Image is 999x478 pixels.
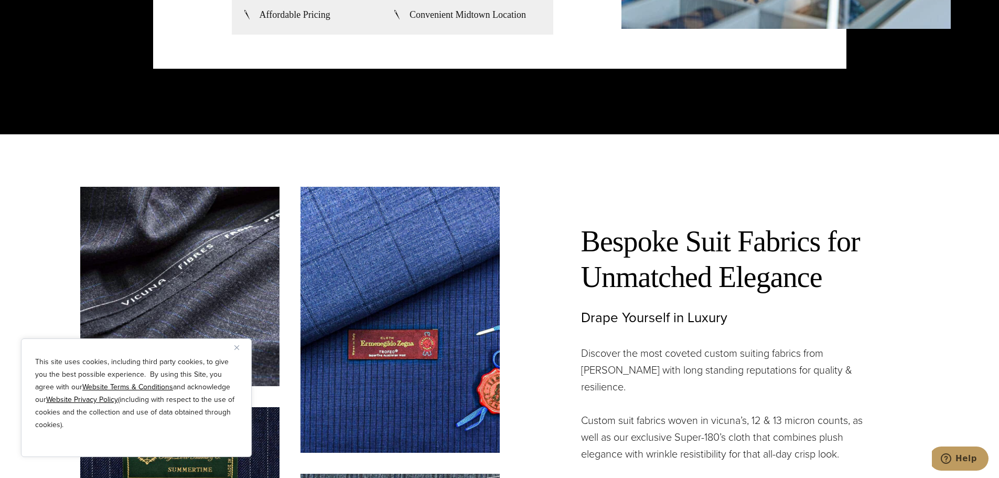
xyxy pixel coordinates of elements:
img: Close [234,345,239,350]
button: Close [234,341,247,354]
h2: Bespoke Suit Fabrics for Unmatched Elegance [581,224,875,295]
span: Convenient Midtown Location [410,8,526,21]
img: Piacenza Vicuna grey with blue stripe bolt of fabric. [80,187,280,386]
a: Website Privacy Policy [46,394,118,405]
span: Affordable Pricing [260,8,330,21]
h3: Drape Yourself in Luxury [581,310,875,326]
p: Custom suit fabrics woven in vicuna’s, 12 & 13 micron counts, as well as our exclusive Super-180’... [581,412,875,462]
img: Ermenegildo Zegna blue narrow stripe suit fabric swatch. [300,187,500,453]
p: Discover the most coveted custom suiting fabrics from [PERSON_NAME] with long standing reputation... [581,345,875,395]
iframe: Opens a widget where you can chat to one of our agents [932,447,989,473]
p: This site uses cookies, including third party cookies, to give you the best possible experience. ... [35,356,238,431]
a: Website Terms & Conditions [82,381,173,392]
